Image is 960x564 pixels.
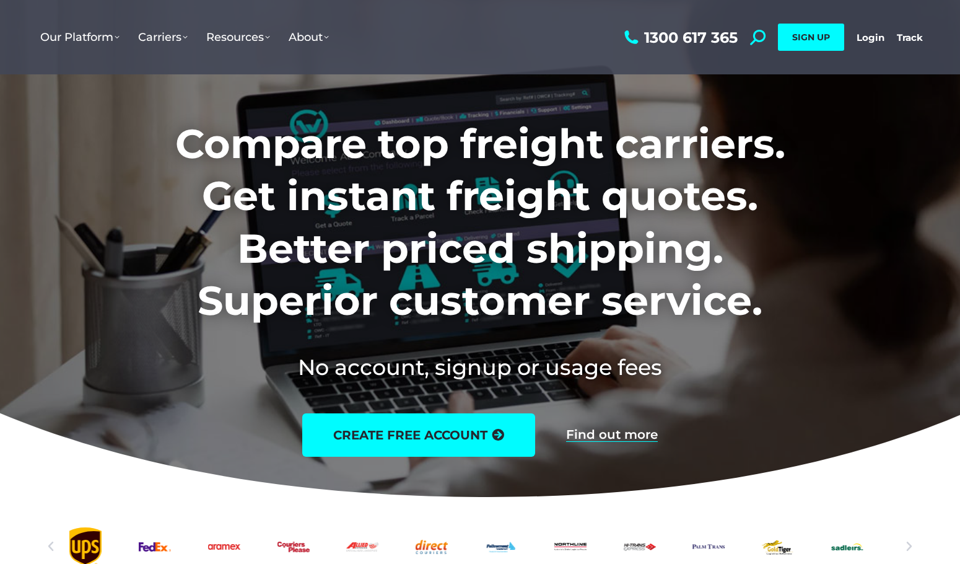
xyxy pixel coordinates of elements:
h1: Compare top freight carriers. Get instant freight quotes. Better priced shipping. Superior custom... [94,118,867,327]
h2: No account, signup or usage fees [94,352,867,382]
a: create free account [302,413,535,457]
a: Track [897,32,923,43]
a: Find out more [566,428,658,442]
a: About [279,18,338,56]
span: Resources [206,30,270,44]
span: SIGN UP [792,32,830,43]
span: About [289,30,329,44]
span: Our Platform [40,30,120,44]
a: Our Platform [31,18,129,56]
span: Carriers [138,30,188,44]
a: Resources [197,18,279,56]
a: Carriers [129,18,197,56]
a: 1300 617 365 [621,30,738,45]
a: Login [857,32,884,43]
a: SIGN UP [778,24,844,51]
